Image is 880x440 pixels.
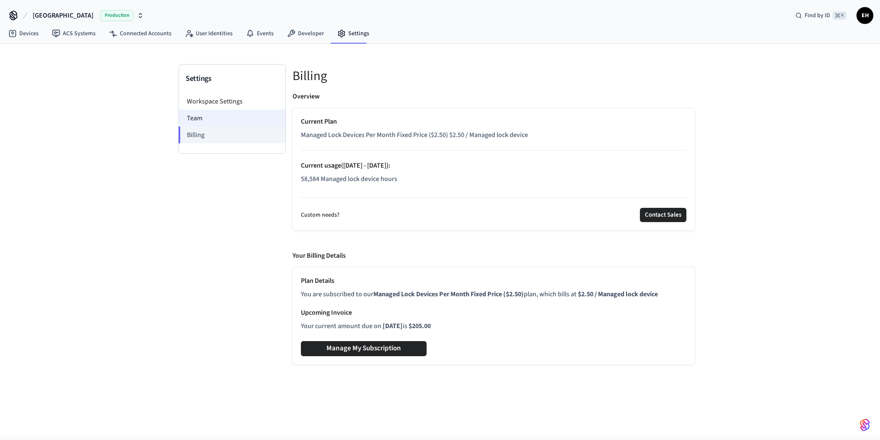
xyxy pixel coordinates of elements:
[301,321,686,331] p: Your current amount due on is
[805,11,830,20] span: Find by ID
[383,321,403,331] b: [DATE]
[409,321,431,331] b: $205.00
[186,73,279,85] h3: Settings
[373,290,524,299] b: Managed Lock Devices Per Month Fixed Price ($2.50)
[179,110,285,127] li: Team
[833,11,846,20] span: ⌘ K
[280,26,331,41] a: Developer
[292,91,320,101] p: Overview
[179,93,285,110] li: Workspace Settings
[301,276,686,286] p: Plan Details
[857,8,872,23] span: EH
[100,10,134,21] span: Production
[789,8,853,23] div: Find by ID⌘ K
[640,208,686,222] button: Contact Sales
[2,26,45,41] a: Devices
[292,67,695,85] h5: Billing
[301,341,427,356] button: Manage My Subscription
[33,10,93,21] span: [GEOGRAPHIC_DATA]
[301,160,686,171] p: Current usage ([DATE] - [DATE]) :
[292,251,346,261] p: Your Billing Details
[301,308,686,318] p: Upcoming Invoice
[331,26,376,41] a: Settings
[860,418,870,432] img: SeamLogoGradient.69752ec5.svg
[178,26,239,41] a: User Identities
[179,127,285,143] li: Billing
[578,290,658,299] b: $2.50 / Managed lock device
[301,116,686,127] p: Current Plan
[102,26,178,41] a: Connected Accounts
[239,26,280,41] a: Events
[45,26,102,41] a: ACS Systems
[301,174,686,184] p: 58,584 Managed lock device hours
[449,130,528,140] span: $2.50 / Managed lock device
[301,289,686,299] p: You are subscribed to our plan, which bills at
[857,7,873,24] button: EH
[301,130,448,140] span: Managed Lock Devices Per Month Fixed Price ($2.50)
[301,208,686,222] div: Custom needs?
